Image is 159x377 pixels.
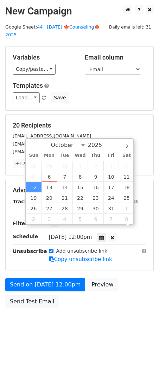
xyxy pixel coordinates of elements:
h5: Variables [13,54,74,61]
span: October 28, 2025 [57,203,72,214]
button: Save [51,92,69,103]
span: Tue [57,153,72,158]
span: October 8, 2025 [72,171,88,182]
span: October 6, 2025 [42,171,57,182]
small: Google Sheet: [5,24,100,38]
span: October 1, 2025 [72,161,88,171]
a: Daily emails left: 31 [107,24,154,30]
span: September 29, 2025 [42,161,57,171]
span: Sat [119,153,134,158]
a: Templates [13,82,43,89]
strong: Unsubscribe [13,248,47,254]
h5: Email column [85,54,146,61]
span: November 7, 2025 [103,214,119,224]
span: October 30, 2025 [88,203,103,214]
h5: Advanced [13,186,146,194]
a: Copy unsubscribe link [49,256,112,262]
span: October 4, 2025 [119,161,134,171]
span: October 15, 2025 [72,182,88,192]
label: Add unsubscribe link [56,247,108,255]
a: +17 more [13,159,42,168]
a: 44 | [DATE] 🍁Counseling🍁 2025 [5,24,100,38]
a: Copy/paste... [13,64,56,75]
a: Send Test Email [5,295,59,308]
span: November 2, 2025 [26,214,42,224]
span: October 12, 2025 [26,182,42,192]
span: November 4, 2025 [57,214,72,224]
span: October 18, 2025 [119,182,134,192]
small: [EMAIL_ADDRESS][DOMAIN_NAME] [13,141,91,147]
strong: Schedule [13,234,38,239]
span: October 20, 2025 [42,192,57,203]
span: Mon [42,153,57,158]
span: November 1, 2025 [119,203,134,214]
iframe: Chat Widget [124,343,159,377]
h5: 20 Recipients [13,122,146,129]
span: October 3, 2025 [103,161,119,171]
span: October 24, 2025 [103,192,119,203]
span: November 3, 2025 [42,214,57,224]
small: [EMAIL_ADDRESS][DOMAIN_NAME] [13,149,91,154]
span: November 6, 2025 [88,214,103,224]
span: September 30, 2025 [57,161,72,171]
span: October 31, 2025 [103,203,119,214]
span: October 17, 2025 [103,182,119,192]
span: October 26, 2025 [26,203,42,214]
span: October 19, 2025 [26,192,42,203]
h2: New Campaign [5,5,154,17]
span: Daily emails left: 31 [107,23,154,31]
span: October 27, 2025 [42,203,57,214]
span: October 13, 2025 [42,182,57,192]
span: Wed [72,153,88,158]
span: October 22, 2025 [72,192,88,203]
span: October 21, 2025 [57,192,72,203]
strong: Filters [13,221,31,226]
a: Send on [DATE] 12:00pm [5,278,85,291]
span: October 29, 2025 [72,203,88,214]
span: October 5, 2025 [26,171,42,182]
span: October 9, 2025 [88,171,103,182]
label: UTM Codes [110,198,138,205]
span: October 2, 2025 [88,161,103,171]
a: Preview [87,278,118,291]
small: [EMAIL_ADDRESS][DOMAIN_NAME] [13,133,91,138]
span: Fri [103,153,119,158]
span: October 10, 2025 [103,171,119,182]
span: October 7, 2025 [57,171,72,182]
span: October 14, 2025 [57,182,72,192]
span: Sun [26,153,42,158]
span: [DATE] 12:00pm [49,234,92,240]
span: November 5, 2025 [72,214,88,224]
span: October 11, 2025 [119,171,134,182]
span: October 16, 2025 [88,182,103,192]
span: October 23, 2025 [88,192,103,203]
span: October 25, 2025 [119,192,134,203]
span: Thu [88,153,103,158]
input: Year [86,142,111,148]
span: September 28, 2025 [26,161,42,171]
a: Load... [13,92,40,103]
strong: Tracking [13,199,36,204]
span: November 8, 2025 [119,214,134,224]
